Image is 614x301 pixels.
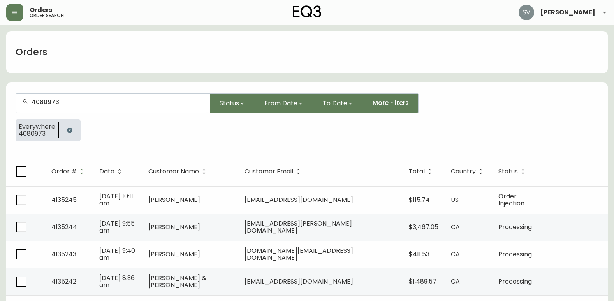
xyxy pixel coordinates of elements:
[51,250,76,259] span: 4135243
[220,98,239,108] span: Status
[264,98,297,108] span: From Date
[373,99,409,107] span: More Filters
[255,93,313,113] button: From Date
[293,5,322,18] img: logo
[245,219,352,235] span: [EMAIL_ADDRESS][PERSON_NAME][DOMAIN_NAME]
[451,277,460,286] span: CA
[409,222,438,231] span: $3,467.05
[210,93,255,113] button: Status
[519,5,534,20] img: 0ef69294c49e88f033bcbeb13310b844
[451,222,460,231] span: CA
[451,169,476,174] span: Country
[498,192,524,208] span: Order Injection
[363,93,419,113] button: More Filters
[51,277,76,286] span: 4135242
[498,277,532,286] span: Processing
[313,93,363,113] button: To Date
[245,168,303,175] span: Customer Email
[30,7,52,13] span: Orders
[498,250,532,259] span: Processing
[323,98,347,108] span: To Date
[99,246,135,262] span: [DATE] 9:40 am
[409,195,430,204] span: $115.74
[148,168,209,175] span: Customer Name
[148,169,199,174] span: Customer Name
[99,219,135,235] span: [DATE] 9:55 am
[451,250,460,259] span: CA
[51,195,77,204] span: 4135245
[51,222,77,231] span: 4135244
[245,169,293,174] span: Customer Email
[245,277,353,286] span: [EMAIL_ADDRESS][DOMAIN_NAME]
[245,195,353,204] span: [EMAIL_ADDRESS][DOMAIN_NAME]
[51,168,87,175] span: Order #
[51,169,77,174] span: Order #
[148,222,200,231] span: [PERSON_NAME]
[498,222,532,231] span: Processing
[540,9,595,16] span: [PERSON_NAME]
[19,123,55,130] span: Everywhere
[498,168,528,175] span: Status
[32,98,204,106] input: Search
[99,192,133,208] span: [DATE] 10:11 am
[148,250,200,259] span: [PERSON_NAME]
[30,13,64,18] h5: order search
[99,168,125,175] span: Date
[498,169,518,174] span: Status
[409,277,436,286] span: $1,489.57
[19,130,55,137] span: 4080973
[148,195,200,204] span: [PERSON_NAME]
[409,250,429,259] span: $411.53
[99,273,135,289] span: [DATE] 8:36 am
[451,168,486,175] span: Country
[148,273,206,289] span: [PERSON_NAME] & [PERSON_NAME]
[99,169,114,174] span: Date
[409,169,425,174] span: Total
[245,246,353,262] span: [DOMAIN_NAME][EMAIL_ADDRESS][DOMAIN_NAME]
[451,195,459,204] span: US
[409,168,435,175] span: Total
[16,45,48,59] h1: Orders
